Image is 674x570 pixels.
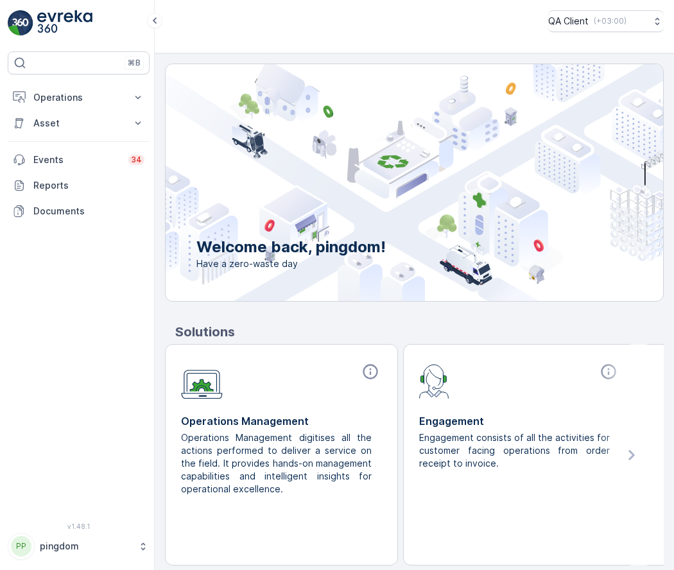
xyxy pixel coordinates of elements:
p: pingdom [40,540,132,553]
p: ⌘B [128,58,141,68]
span: v 1.48.1 [8,522,150,530]
button: QA Client(+03:00) [548,10,664,32]
button: Asset [8,110,150,136]
a: Documents [8,198,150,224]
button: PPpingdom [8,533,150,560]
button: Operations [8,85,150,110]
p: Operations Management [181,413,382,429]
p: Documents [33,205,144,218]
p: Operations Management digitises all the actions performed to deliver a service on the field. It p... [181,431,372,496]
p: Operations [33,91,124,104]
img: module-icon [419,363,449,399]
p: Engagement consists of all the activities for customer facing operations from order receipt to in... [419,431,610,470]
p: QA Client [548,15,589,28]
a: Events34 [8,147,150,173]
p: Engagement [419,413,620,429]
p: Welcome back, pingdom! [196,237,386,257]
div: PP [11,536,31,557]
img: logo_light-DOdMpM7g.png [37,10,92,36]
p: Asset [33,117,124,130]
img: module-icon [181,363,223,399]
a: Reports [8,173,150,198]
img: city illustration [108,64,663,301]
p: ( +03:00 ) [594,16,626,26]
img: logo [8,10,33,36]
p: Reports [33,179,144,192]
p: 34 [131,155,142,165]
p: Events [33,153,121,166]
span: Have a zero-waste day [196,257,386,270]
p: Solutions [175,322,664,341]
